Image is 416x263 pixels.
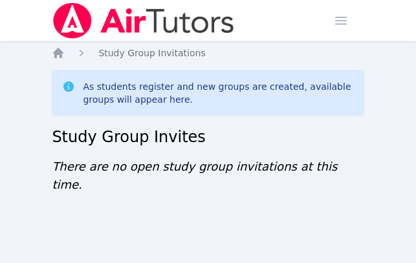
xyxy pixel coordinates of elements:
[83,80,353,106] div: As students register and new groups are created, available groups will appear here.
[52,127,364,147] h2: Study Group Invites
[98,47,205,59] a: Study Group Invitations
[52,160,337,191] span: There are no open study group invitations at this time.
[98,48,205,58] span: Study Group Invitations
[52,3,235,39] img: Air Tutors
[52,47,364,59] nav: Breadcrumb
